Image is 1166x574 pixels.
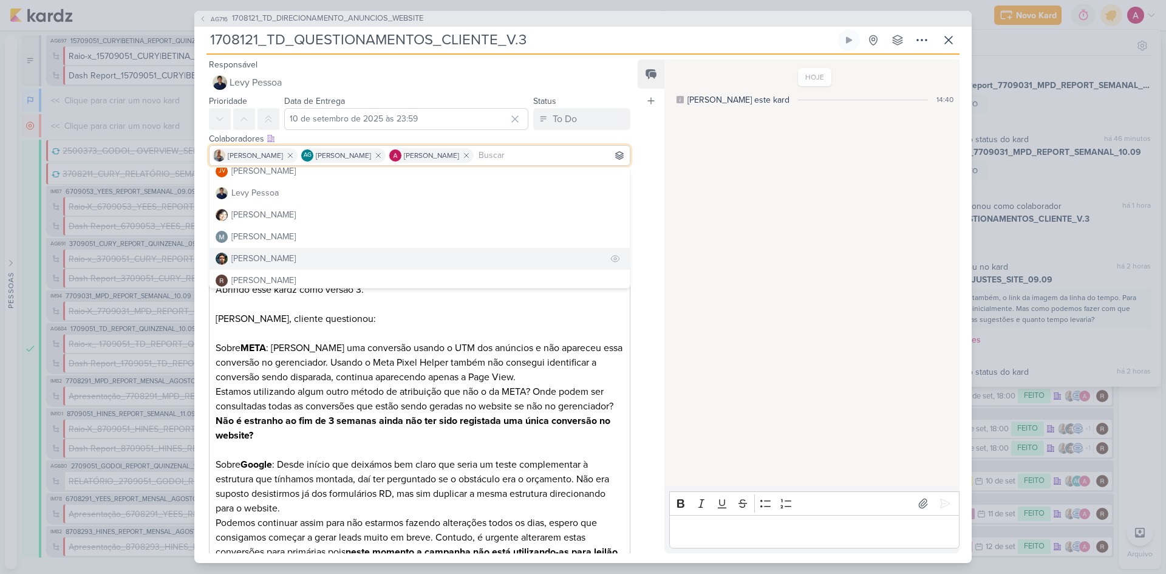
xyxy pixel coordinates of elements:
[240,459,272,471] strong: Google
[216,231,228,243] img: Mariana Amorim
[284,108,528,130] input: Select a date
[216,209,228,221] img: Lucimara Paz
[553,112,577,126] div: To Do
[216,165,228,177] div: Joney Viana
[206,29,836,51] input: Kard Sem Título
[284,96,345,106] label: Data de Entrega
[210,182,630,204] button: Levy Pessoa
[216,384,624,443] p: Estamos utilizando algum outro método de atribuição que não o da META? Onde podem ser consultadas...
[669,491,960,515] div: Editor toolbar
[210,160,630,182] button: JV [PERSON_NAME]
[533,96,556,106] label: Status
[209,72,630,94] button: Levy Pessoa
[669,515,960,548] div: Editor editing area: main
[213,149,225,162] img: Iara Santos
[533,108,630,130] button: To Do
[216,253,228,265] img: Nelito Junior
[219,168,225,174] p: JV
[209,60,257,70] label: Responsável
[216,187,228,199] img: Levy Pessoa
[231,208,296,221] div: [PERSON_NAME]
[240,342,266,354] strong: META
[216,415,610,442] strong: Não é estranho ao fim de 3 semanas ainda não ter sido registada uma única conversão no website?
[304,152,312,159] p: AG
[844,35,854,45] div: Ligar relógio
[936,94,953,105] div: 14:40
[404,150,459,161] span: [PERSON_NAME]
[476,148,627,163] input: Buscar
[213,75,227,90] img: Levy Pessoa
[216,443,624,516] p: Sobre : Desde início que deixámos bem claro que seria um teste complementar à estrutura que tínha...
[209,132,630,145] div: Colaboradores
[230,75,282,90] span: Levy Pessoa
[389,149,401,162] img: Alessandra Gomes
[231,252,296,265] div: [PERSON_NAME]
[216,516,624,574] p: Podemos continuar assim para não estarmos fazendo alterações todos os dias, espero que consigamos...
[231,230,296,243] div: [PERSON_NAME]
[687,94,789,106] div: [PERSON_NAME] este kard
[216,253,624,384] p: Olá, boa tarde! Abrindo esse kardz como versão 3. [PERSON_NAME], cliente questionou: Sobre : [PER...
[210,204,630,226] button: [PERSON_NAME]
[216,546,618,573] strong: neste momento a campanha não está utilizando-as para leilão ou melhorar a performance
[216,275,228,287] img: Rafael Dornelles
[231,274,296,287] div: [PERSON_NAME]
[210,270,630,292] button: [PERSON_NAME]
[210,226,630,248] button: [PERSON_NAME]
[231,186,279,199] div: Levy Pessoa
[231,165,296,177] div: [PERSON_NAME]
[209,96,247,106] label: Prioridade
[228,150,283,161] span: [PERSON_NAME]
[210,248,630,270] button: [PERSON_NAME]
[301,149,313,162] div: Aline Gimenez Graciano
[316,150,371,161] span: [PERSON_NAME]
